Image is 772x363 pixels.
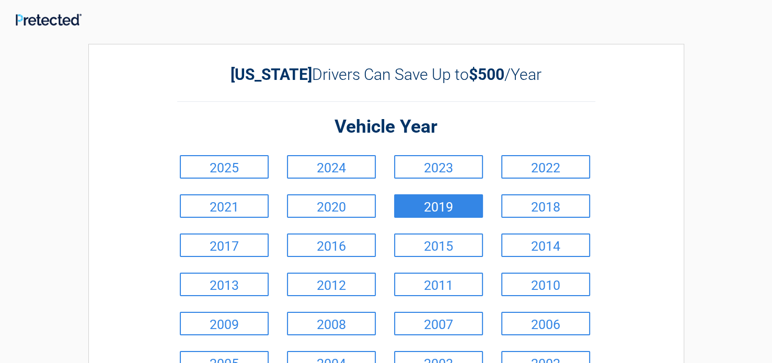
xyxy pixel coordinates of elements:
[287,233,376,257] a: 2016
[501,155,590,179] a: 2022
[177,65,595,84] h2: Drivers Can Save Up to /Year
[394,194,483,218] a: 2019
[177,115,595,139] h2: Vehicle Year
[180,312,269,335] a: 2009
[16,14,82,26] img: Main Logo
[287,273,376,296] a: 2012
[501,312,590,335] a: 2006
[469,65,504,84] b: $500
[287,155,376,179] a: 2024
[394,233,483,257] a: 2015
[180,273,269,296] a: 2013
[501,273,590,296] a: 2010
[394,155,483,179] a: 2023
[501,194,590,218] a: 2018
[394,273,483,296] a: 2011
[501,233,590,257] a: 2014
[231,65,312,84] b: [US_STATE]
[180,233,269,257] a: 2017
[394,312,483,335] a: 2007
[180,155,269,179] a: 2025
[287,312,376,335] a: 2008
[287,194,376,218] a: 2020
[180,194,269,218] a: 2021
